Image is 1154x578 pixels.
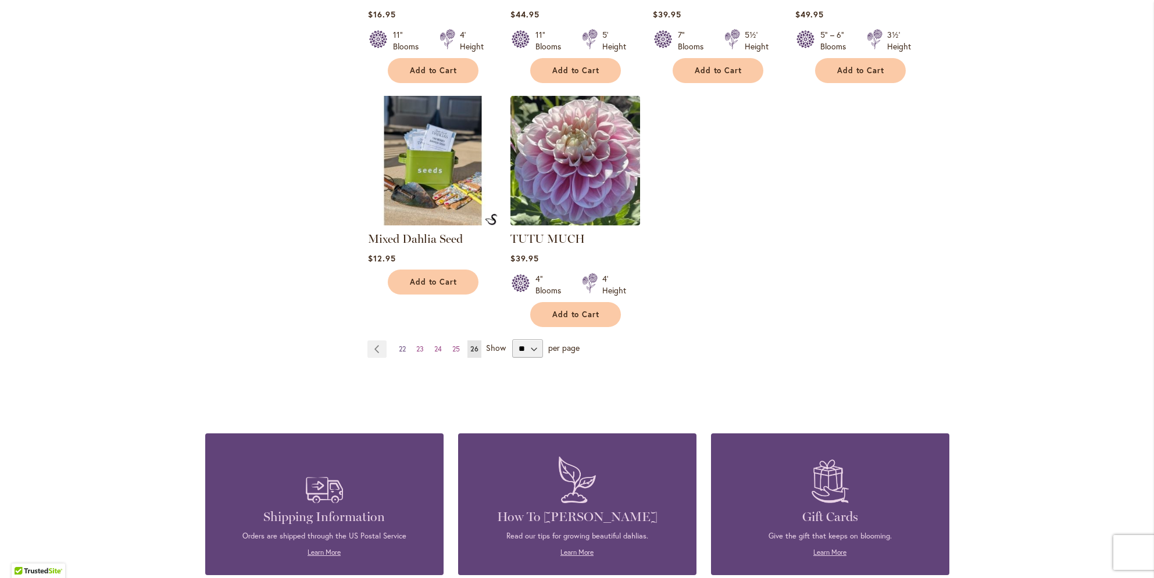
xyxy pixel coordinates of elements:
[510,232,585,246] a: TUTU MUCH
[560,548,594,557] a: Learn More
[678,29,710,52] div: 7" Blooms
[673,58,763,83] button: Add to Cart
[510,253,539,264] span: $39.95
[431,340,445,358] a: 24
[552,66,600,76] span: Add to Cart
[813,548,846,557] a: Learn More
[476,509,679,525] h4: How To [PERSON_NAME]
[510,96,640,225] img: Tutu Much
[510,217,640,228] a: Tutu Much
[602,273,626,296] div: 4' Height
[815,58,906,83] button: Add to Cart
[728,509,932,525] h4: Gift Cards
[410,66,458,76] span: Add to Cart
[416,344,424,353] span: 23
[530,302,621,327] button: Add to Cart
[452,344,460,353] span: 25
[368,217,498,228] a: Mixed Dahlia Seed Mixed Dahlia Seed
[368,96,498,225] img: Mixed Dahlia Seed
[393,29,426,52] div: 11" Blooms
[399,344,406,353] span: 22
[308,548,341,557] a: Learn More
[476,531,679,541] p: Read our tips for growing beautiful dahlias.
[535,273,568,296] div: 4" Blooms
[535,29,568,52] div: 11" Blooms
[728,531,932,541] p: Give the gift that keeps on blooming.
[368,9,396,20] span: $16.95
[795,9,824,20] span: $49.95
[695,66,742,76] span: Add to Cart
[413,340,427,358] a: 23
[410,277,458,287] span: Add to Cart
[460,29,484,52] div: 4' Height
[396,340,409,358] a: 22
[223,509,426,525] h4: Shipping Information
[530,58,621,83] button: Add to Cart
[887,29,911,52] div: 3½' Height
[820,29,853,52] div: 5" – 6" Blooms
[388,270,478,295] button: Add to Cart
[548,342,580,353] span: per page
[552,310,600,319] span: Add to Cart
[486,342,506,353] span: Show
[745,29,769,52] div: 5½' Height
[368,253,396,264] span: $12.95
[9,537,41,569] iframe: Launch Accessibility Center
[449,340,463,358] a: 25
[434,344,442,353] span: 24
[485,214,498,225] img: Mixed Dahlia Seed
[653,9,681,20] span: $39.95
[510,9,540,20] span: $44.95
[470,344,478,353] span: 26
[837,66,885,76] span: Add to Cart
[368,232,463,246] a: Mixed Dahlia Seed
[388,58,478,83] button: Add to Cart
[223,531,426,541] p: Orders are shipped through the US Postal Service
[602,29,626,52] div: 5' Height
